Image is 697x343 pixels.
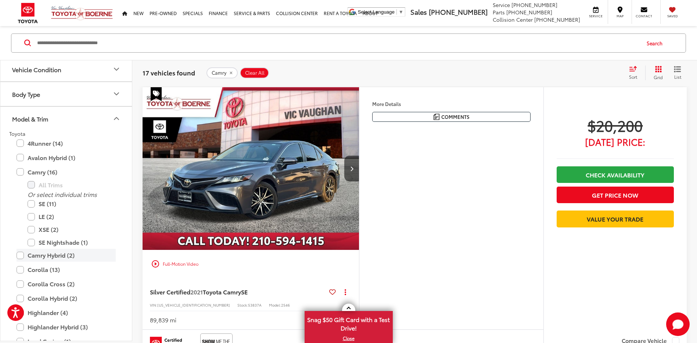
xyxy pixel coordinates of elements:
span: VIN: [150,302,157,308]
span: Clear All [245,70,265,76]
span: [PHONE_NUMBER] [534,16,580,23]
div: Body Type [12,91,40,98]
span: Collision Center [493,16,533,23]
span: Camry [212,70,226,76]
span: 2021 [190,287,203,296]
span: Model: [269,302,281,308]
span: Sort [629,74,637,80]
span: dropdown dots [345,289,346,295]
span: Contact [636,14,652,18]
button: Body TypeBody Type [0,82,133,106]
span: 17 vehicles found [143,68,195,77]
button: Clear All [240,67,269,78]
button: List View [668,66,687,80]
label: Avalon Hybrid (1) [17,151,116,164]
button: Model & TrimModel & Trim [0,107,133,131]
button: Vehicle ConditionVehicle Condition [0,57,133,81]
span: 53837A [248,302,262,308]
label: All Trims [28,178,116,191]
i: Or select individual trims [28,190,97,198]
div: Vehicle Condition [112,65,121,74]
span: Snag $50 Gift Card with a Test Drive! [305,312,392,334]
span: Toyota [9,130,25,137]
div: 2021 Toyota Camry SE 0 [142,87,360,250]
label: Highlander Hybrid (3) [17,321,116,334]
label: Corolla (13) [17,264,116,276]
span: ▼ [399,9,403,15]
button: Search [640,34,673,52]
label: Highlander (4) [17,307,116,319]
span: [DATE] Price: [557,138,674,145]
span: Silver Certified [150,287,190,296]
span: [US_VEHICLE_IDENTIFICATION_NUMBER] [157,302,230,308]
button: Get Price Now [557,187,674,203]
img: Vic Vaughan Toyota of Boerne [51,6,113,21]
img: Comments [434,114,439,120]
span: Service [493,1,510,8]
span: Parts [493,8,505,16]
h4: More Details [372,101,531,106]
span: Grid [654,74,663,80]
button: Next image [344,156,359,181]
a: Check Availability [557,166,674,183]
label: LE (2) [28,211,116,223]
div: Body Type [112,90,121,99]
label: 4Runner (14) [17,137,116,150]
a: Value Your Trade [557,211,674,227]
button: Grid View [645,66,668,80]
span: [PHONE_NUMBER] [506,8,552,16]
div: 89,839 mi [150,316,176,324]
span: Service [588,14,604,18]
div: Vehicle Condition [12,66,61,73]
span: [PHONE_NUMBER] [511,1,557,8]
span: SE [241,287,248,296]
input: Search by Make, Model, or Keyword [36,34,640,52]
span: $20,200 [557,116,674,134]
label: Corolla Hybrid (2) [17,292,116,305]
label: XSE (2) [28,223,116,236]
label: SE (11) [28,198,116,211]
label: Camry Hybrid (2) [17,249,116,262]
span: Saved [664,14,680,18]
span: Sales [410,7,427,17]
span: Toyota Camry [203,287,241,296]
span: Select Language [358,9,395,15]
label: Camry (16) [17,166,116,178]
a: 2021 Toyota Camry SE2021 Toyota Camry SE2021 Toyota Camry SE2021 Toyota Camry SE [142,87,360,250]
button: Toggle Chat Window [666,312,690,336]
a: Silver Certified2021Toyota CamrySE [150,288,326,296]
span: Special [151,87,162,101]
svg: Start Chat [666,312,690,336]
div: Model & Trim [12,115,48,122]
button: Select sort value [625,66,645,80]
div: Model & Trim [112,114,121,123]
span: Comments [441,113,470,120]
button: Comments [372,112,531,122]
label: SE Nightshade (1) [28,236,116,249]
span: [PHONE_NUMBER] [429,7,488,17]
span: Stock: [237,302,248,308]
span: Map [612,14,628,18]
label: Corolla Cross (2) [17,278,116,291]
span: 2546 [281,302,290,308]
button: Actions [339,285,352,298]
img: 2021 Toyota Camry SE [142,87,360,251]
button: remove Camry [206,67,238,78]
span: List [674,74,681,80]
